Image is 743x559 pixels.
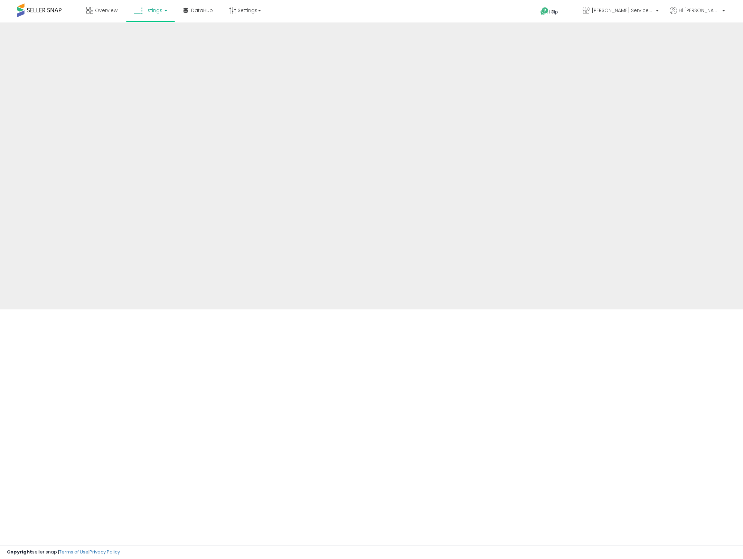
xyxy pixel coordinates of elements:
a: Help [535,2,572,22]
a: Hi [PERSON_NAME] [670,7,725,22]
span: Listings [144,7,162,14]
span: Help [549,9,558,15]
span: Overview [95,7,117,14]
span: [PERSON_NAME] Services LLC [592,7,654,14]
i: Get Help [540,7,549,16]
span: DataHub [191,7,213,14]
span: Hi [PERSON_NAME] [679,7,720,14]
